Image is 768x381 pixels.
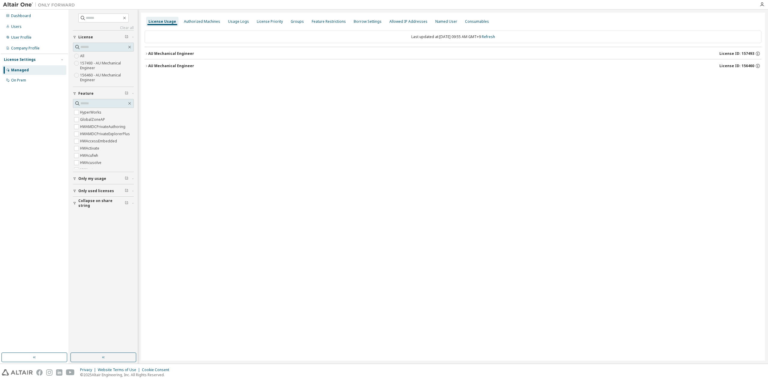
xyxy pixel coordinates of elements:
[125,201,128,206] span: Clear filter
[2,369,33,376] img: altair_logo.svg
[73,184,134,198] button: Only used licenses
[11,24,22,29] div: Users
[80,52,85,60] label: All
[4,57,36,62] div: License Settings
[80,60,134,72] label: 157493 - AU Mechanical Engineer
[36,369,43,376] img: facebook.svg
[73,172,134,185] button: Only my usage
[56,369,62,376] img: linkedin.svg
[80,138,118,145] label: HWAccessEmbedded
[148,64,194,68] div: AU Mechanical Engineer
[80,116,106,123] label: GlobalZoneAP
[389,19,427,24] div: Allowed IP Addresses
[11,13,31,18] div: Dashboard
[435,19,457,24] div: Named User
[80,372,173,377] p: © 2025 Altair Engineering, Inc. All Rights Reserved.
[11,46,40,51] div: Company Profile
[78,176,106,181] span: Only my usage
[73,87,134,100] button: Feature
[78,189,114,193] span: Only used licenses
[145,47,761,60] button: AU Mechanical EngineerLicense ID: 157493
[145,59,761,73] button: AU Mechanical EngineerLicense ID: 156460
[80,152,99,159] label: HWAcufwh
[354,19,382,24] div: Borrow Settings
[125,189,128,193] span: Clear filter
[465,19,489,24] div: Consumables
[11,35,31,40] div: User Profile
[312,19,346,24] div: Feature Restrictions
[719,64,754,68] span: License ID: 156460
[80,159,103,166] label: HWAcusolve
[73,25,134,30] a: Clear all
[291,19,304,24] div: Groups
[73,31,134,44] button: License
[80,130,131,138] label: HWAMDCPrivateExplorerPlus
[66,369,75,376] img: youtube.svg
[78,35,93,40] span: License
[80,166,102,174] label: HWAcutrace
[11,78,26,83] div: On Prem
[98,368,142,372] div: Website Terms of Use
[148,51,194,56] div: AU Mechanical Engineer
[78,198,125,208] span: Collapse on share string
[46,369,52,376] img: instagram.svg
[80,123,127,130] label: HWAMDCPrivateAuthoring
[80,109,103,116] label: HyperWorks
[142,368,173,372] div: Cookie Consent
[125,91,128,96] span: Clear filter
[125,176,128,181] span: Clear filter
[3,2,78,8] img: Altair One
[482,34,495,39] a: Refresh
[73,197,134,210] button: Collapse on share string
[80,145,100,152] label: HWActivate
[125,35,128,40] span: Clear filter
[228,19,249,24] div: Usage Logs
[257,19,283,24] div: License Priority
[184,19,220,24] div: Authorized Machines
[80,72,134,84] label: 156460 - AU Mechanical Engineer
[145,31,761,43] div: Last updated at: [DATE] 09:55 AM GMT+9
[78,91,94,96] span: Feature
[11,68,29,73] div: Managed
[719,51,754,56] span: License ID: 157493
[148,19,176,24] div: License Usage
[80,368,98,372] div: Privacy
